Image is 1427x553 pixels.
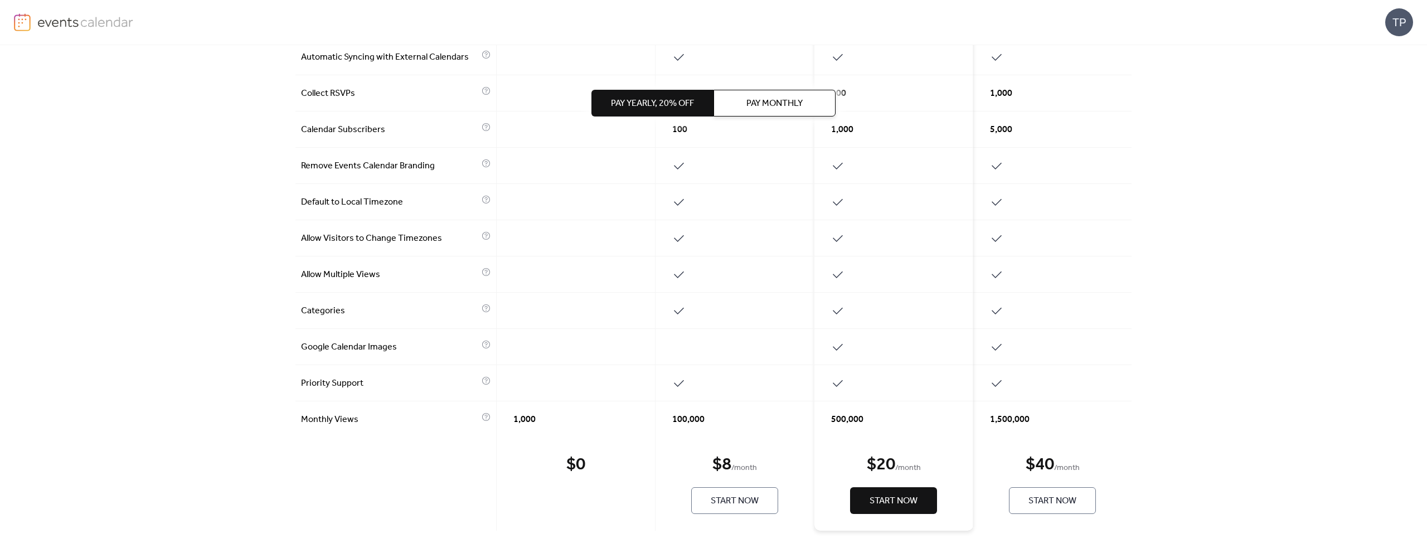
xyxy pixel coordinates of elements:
div: TP [1385,8,1413,36]
span: Collect RSVPs [301,87,479,100]
span: Allow Multiple Views [301,268,479,282]
span: 5,000 [990,123,1012,137]
div: $ 8 [712,454,731,476]
button: Pay Monthly [713,90,836,117]
span: Allow Visitors to Change Timezones [301,232,479,245]
button: Start Now [1009,487,1096,514]
span: Start Now [1028,494,1076,508]
div: $ 0 [566,454,585,476]
span: 1,500,000 [990,413,1030,426]
span: 500,000 [831,413,863,426]
span: Start Now [711,494,759,508]
span: Pay Monthly [746,97,803,110]
span: / month [1054,462,1080,475]
span: Categories [301,304,479,318]
span: 1,000 [513,413,536,426]
img: logo-type [37,13,134,30]
span: 1,000 [831,123,853,137]
span: / month [895,462,921,475]
span: Priority Support [301,377,479,390]
span: Remove Events Calendar Branding [301,159,479,173]
button: Pay Yearly, 20% off [591,90,713,117]
div: $ 20 [867,454,895,476]
span: Default to Local Timezone [301,196,479,209]
span: 200 [831,87,846,100]
span: / month [731,462,757,475]
button: Start Now [691,487,778,514]
button: Start Now [850,487,937,514]
span: Calendar Subscribers [301,123,479,137]
span: Google Calendar Images [301,341,479,354]
span: Pay Yearly, 20% off [611,97,694,110]
span: Start Now [870,494,918,508]
span: Automatic Syncing with External Calendars [301,51,479,64]
div: $ 40 [1026,454,1054,476]
span: 1,000 [990,87,1012,100]
span: Monthly Views [301,413,479,426]
span: 100,000 [672,413,705,426]
img: logo [14,13,31,31]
